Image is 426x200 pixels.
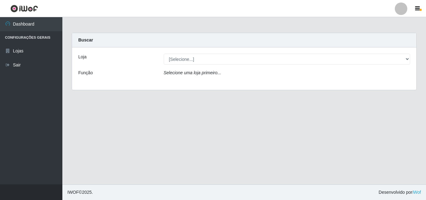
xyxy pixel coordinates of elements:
[78,37,93,42] strong: Buscar
[10,5,38,12] img: CoreUI Logo
[379,189,421,196] span: Desenvolvido por
[78,70,93,76] label: Função
[78,54,86,60] label: Loja
[412,190,421,195] a: iWof
[67,190,79,195] span: IWOF
[67,189,93,196] span: © 2025 .
[164,70,221,75] i: Selecione uma loja primeiro...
